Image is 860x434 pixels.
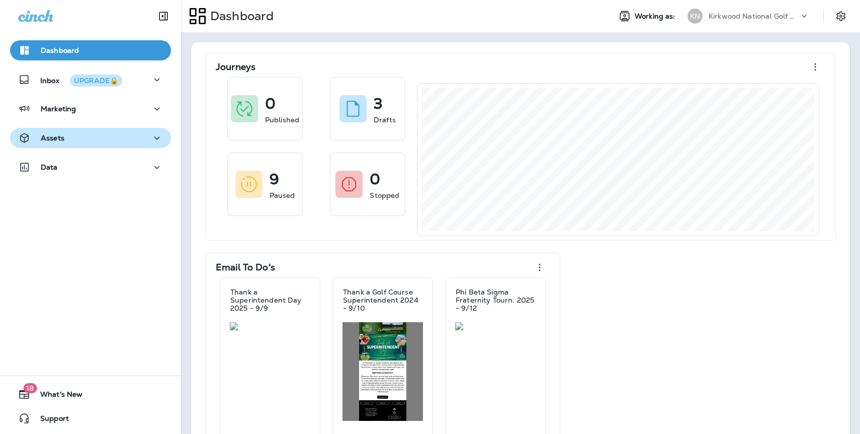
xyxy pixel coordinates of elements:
[10,69,171,90] button: InboxUPGRADE🔒
[10,408,171,428] button: Support
[10,128,171,148] button: Assets
[70,75,122,87] button: UPGRADE🔒
[10,157,171,177] button: Data
[342,322,423,421] img: 6c48d7ca-3e64-40e7-87f8-029af45523b5.jpg
[456,288,535,312] p: Phi Beta Sigma Fraternity Tourn. 2025 - 9/12
[709,12,799,20] p: Kirkwood National Golf Club
[41,134,64,142] p: Assets
[687,9,703,24] div: KN
[10,40,171,60] button: Dashboard
[455,322,536,330] img: 82573f46-0cc1-4bb6-a17c-b993f68925b7.jpg
[41,105,76,113] p: Marketing
[635,12,677,21] span: Working as:
[149,6,178,26] button: Collapse Sidebar
[30,414,69,426] span: Support
[370,190,399,200] p: Stopped
[216,62,255,72] p: Journeys
[10,99,171,119] button: Marketing
[23,383,37,393] span: 18
[230,322,310,330] img: e64ae035-674a-4333-af16-a910e3367b75.jpg
[40,75,122,85] p: Inbox
[41,46,79,54] p: Dashboard
[270,190,295,200] p: Paused
[270,174,279,184] p: 9
[265,115,299,125] p: Published
[370,174,380,184] p: 0
[74,77,118,84] div: UPGRADE🔒
[216,262,275,272] p: Email To Do's
[374,99,383,109] p: 3
[30,390,82,402] span: What's New
[10,384,171,404] button: 18What's New
[374,115,396,125] p: Drafts
[832,7,850,25] button: Settings
[206,9,274,24] p: Dashboard
[230,288,310,312] p: Thank a Superintendent Day 2025 - 9/9
[265,99,276,109] p: 0
[343,288,422,312] p: Thank a Golf Course Superintendent 2024 - 9/10
[41,163,58,171] p: Data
